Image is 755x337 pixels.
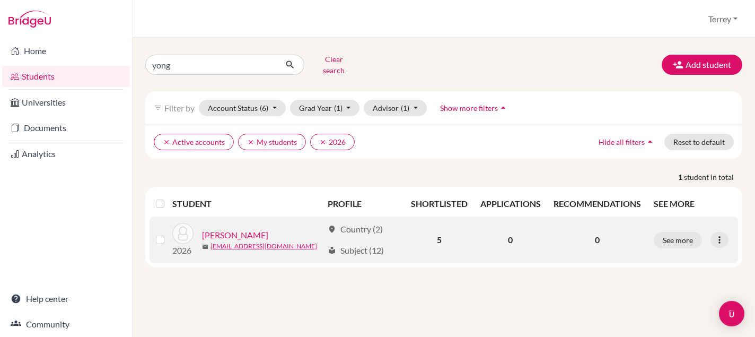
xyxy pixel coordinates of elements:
a: [EMAIL_ADDRESS][DOMAIN_NAME] [210,241,317,251]
div: Country (2) [328,223,383,236]
button: Advisor(1) [364,100,427,116]
button: Clear search [304,51,363,79]
button: Hide all filtersarrow_drop_up [590,134,664,150]
button: clear2026 [310,134,355,150]
span: Filter by [164,103,195,113]
a: Help center [2,288,130,309]
i: arrow_drop_up [645,136,655,147]
div: Open Intercom Messenger [719,301,744,326]
i: clear [247,139,254,146]
p: 2026 [172,244,194,257]
th: SEE MORE [647,191,738,217]
td: 5 [405,217,474,263]
th: STUDENT [172,191,321,217]
a: [PERSON_NAME] [202,229,268,241]
a: Analytics [2,143,130,165]
input: Find student by name... [145,55,277,75]
a: Community [2,314,130,335]
p: 0 [554,234,641,246]
i: filter_list [154,103,162,112]
span: Hide all filters [599,137,645,146]
th: APPLICATIONS [474,191,547,217]
i: clear [163,139,170,146]
span: mail [202,244,208,250]
i: arrow_drop_up [498,102,508,113]
button: Account Status(6) [199,100,286,116]
img: Bridge-U [8,11,51,28]
a: Students [2,66,130,87]
td: 0 [474,217,547,263]
span: location_on [328,225,336,234]
button: Reset to default [664,134,734,150]
button: Terrey [704,9,742,29]
a: Documents [2,117,130,139]
button: See more [654,232,702,248]
button: clearActive accounts [154,134,234,150]
button: Show more filtersarrow_drop_up [431,100,517,116]
span: student in total [684,171,742,183]
strong: 1 [678,171,684,183]
th: SHORTLISTED [405,191,474,217]
span: (1) [401,103,409,113]
button: clearMy students [238,134,306,150]
a: Universities [2,92,130,113]
span: (1) [334,103,343,113]
i: clear [319,139,327,146]
img: Yong, Liam [172,223,194,244]
th: RECOMMENDATIONS [547,191,647,217]
button: Grad Year(1) [290,100,360,116]
a: Home [2,40,130,62]
th: PROFILE [321,191,405,217]
span: Show more filters [440,103,498,113]
button: Add student [662,55,742,75]
span: (6) [260,103,268,113]
span: local_library [328,246,336,255]
div: Subject (12) [328,244,384,257]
